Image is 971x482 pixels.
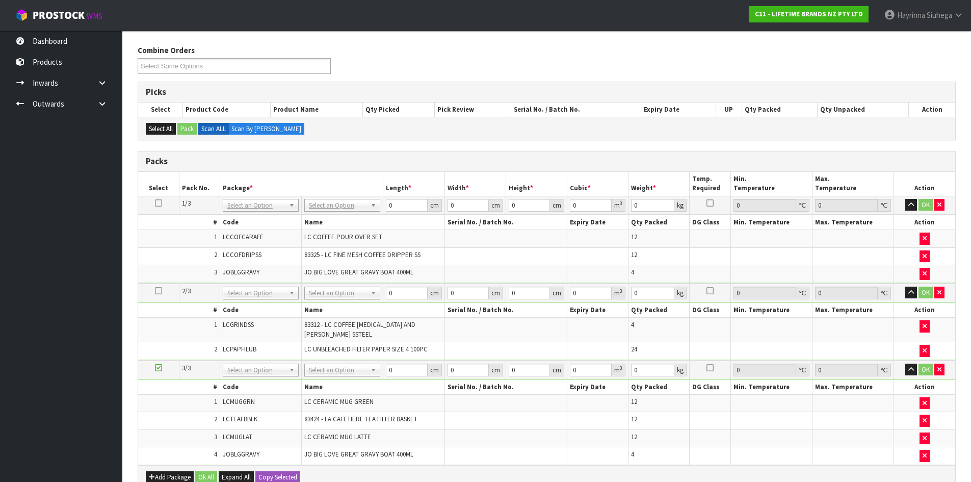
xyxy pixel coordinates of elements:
[628,303,690,318] th: Qty Packed
[620,200,622,207] sup: 3
[228,123,304,135] label: Scan By [PERSON_NAME]
[214,450,217,459] span: 4
[742,103,817,117] th: Qty Packed
[227,287,285,299] span: Select an Option
[567,215,628,230] th: Expiry Date
[214,345,217,353] span: 2
[894,380,955,395] th: Action
[223,415,257,423] span: LCTEAFBBLK
[730,380,812,395] th: Min. Temperature
[179,172,220,196] th: Pack No.
[444,215,567,230] th: Serial No. / Batch No.
[214,397,217,406] span: 1
[444,172,506,196] th: Width
[817,103,908,117] th: Qty Unpacked
[489,364,503,376] div: cm
[198,123,229,135] label: Scan ALL
[304,450,413,459] span: JO BIG LOVE GREAT GRAVY BOAT 400ML
[214,250,217,259] span: 2
[214,268,217,276] span: 3
[309,364,366,376] span: Select an Option
[612,287,625,299] div: m
[674,287,687,299] div: kg
[435,103,511,117] th: Pick Review
[812,215,894,230] th: Max. Temperature
[550,199,564,212] div: cm
[304,433,371,441] span: LC CERAMIC MUG LATTE
[33,9,85,22] span: ProStock
[631,415,637,423] span: 12
[511,103,641,117] th: Serial No. / Batch No.
[444,303,567,318] th: Serial No. / Batch No.
[631,450,634,459] span: 4
[271,103,363,117] th: Product Name
[363,103,435,117] th: Qty Picked
[631,233,637,241] span: 12
[138,303,220,318] th: #
[428,287,442,299] div: cm
[690,380,730,395] th: DG Class
[730,215,812,230] th: Min. Temperature
[182,287,191,295] span: 2/3
[220,215,301,230] th: Code
[567,303,628,318] th: Expiry Date
[550,287,564,299] div: cm
[796,199,809,212] div: ℃
[182,199,191,208] span: 1/3
[894,172,955,196] th: Action
[146,157,948,166] h3: Packs
[383,172,444,196] th: Length
[628,380,690,395] th: Qty Packed
[223,320,254,329] span: LCGRINDSS
[620,288,622,294] sup: 3
[223,433,252,441] span: LCMUGLAT
[628,215,690,230] th: Qty Packed
[138,172,179,196] th: Select
[146,123,176,135] button: Select All
[214,233,217,241] span: 1
[138,215,220,230] th: #
[304,415,417,423] span: 83424 - LA CAFETIERE TEA FILTER BASKET
[304,250,421,259] span: 83325 - LC FINE MESH COFFEE DRIPPER SS
[182,364,191,372] span: 3/3
[506,172,567,196] th: Height
[812,380,894,395] th: Max. Temperature
[220,172,383,196] th: Package
[631,320,634,329] span: 4
[227,364,285,376] span: Select an Option
[897,10,925,20] span: Hayrinna
[304,320,415,338] span: 83312 - LC COFFEE [MEDICAL_DATA] AND [PERSON_NAME] SSTEEL
[730,303,812,318] th: Min. Temperature
[214,320,217,329] span: 1
[612,199,625,212] div: m
[489,287,503,299] div: cm
[214,433,217,441] span: 3
[612,364,625,376] div: m
[749,6,869,22] a: C11 - LIFETIME BRANDS NZ PTY LTD
[918,199,933,211] button: OK
[894,215,955,230] th: Action
[894,303,955,318] th: Action
[918,287,933,299] button: OK
[304,268,413,276] span: JO BIG LOVE GREAT GRAVY BOAT 400ML
[223,345,256,353] span: LCPAPFILUB
[146,87,948,97] h3: Picks
[444,380,567,395] th: Serial No. / Batch No.
[631,433,637,441] span: 12
[428,199,442,212] div: cm
[138,103,183,117] th: Select
[690,172,730,196] th: Temp. Required
[138,380,220,395] th: #
[304,233,382,241] span: LC COFFEE POUR OVER SET
[309,287,366,299] span: Select an Option
[878,364,891,376] div: ℃
[567,172,628,196] th: Cubic
[674,364,687,376] div: kg
[631,397,637,406] span: 12
[302,303,445,318] th: Name
[690,303,730,318] th: DG Class
[223,250,261,259] span: LCCOFDRIPSS
[87,11,102,21] small: WMS
[755,10,863,18] strong: C11 - LIFETIME BRANDS NZ PTY LTD
[674,199,687,212] div: kg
